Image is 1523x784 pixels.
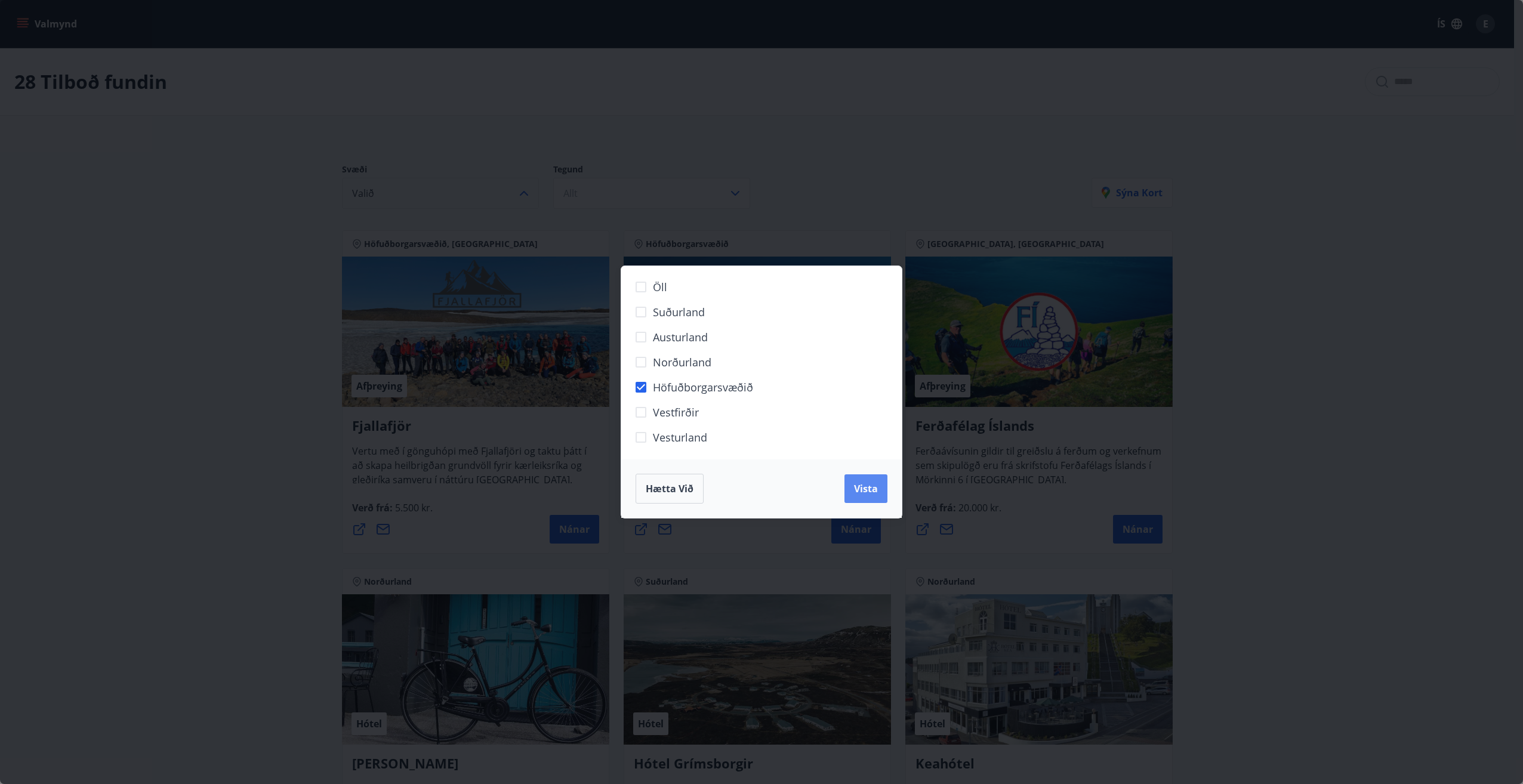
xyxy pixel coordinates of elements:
span: Hætta við [646,482,693,495]
span: Öll [653,279,667,295]
span: Suðurland [653,304,705,320]
span: Höfuðborgarsvæðið [653,379,753,395]
span: Vista [854,482,878,495]
span: Vesturland [653,430,707,445]
button: Vista [844,474,887,503]
button: Hætta við [636,474,704,504]
span: Vestfirðir [653,405,699,420]
span: Norðurland [653,354,711,370]
span: Austurland [653,329,708,345]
